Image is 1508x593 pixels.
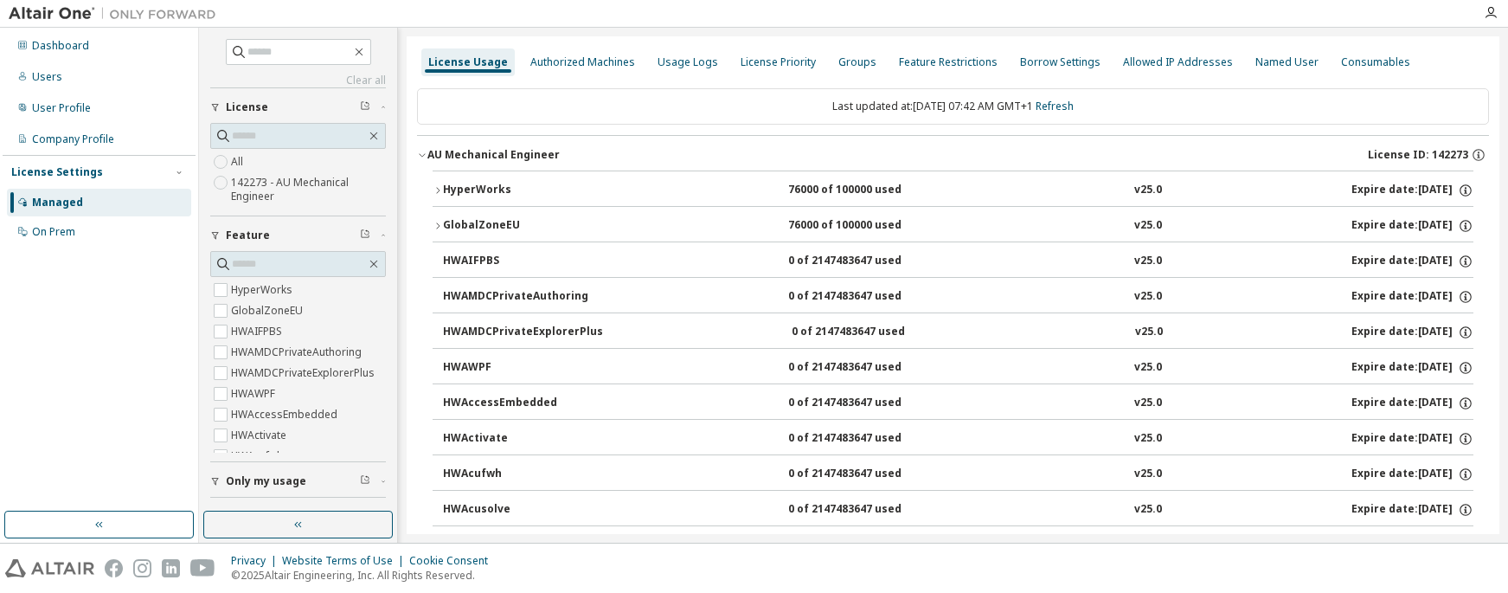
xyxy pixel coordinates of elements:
[226,474,306,488] span: Only my usage
[226,229,270,242] span: Feature
[231,404,341,425] label: HWAccessEmbedded
[899,55,998,69] div: Feature Restrictions
[1351,396,1473,411] div: Expire date: [DATE]
[530,55,635,69] div: Authorized Machines
[1134,467,1162,482] div: v25.0
[1135,325,1163,340] div: v25.0
[788,218,944,234] div: 76000 of 100000 used
[231,446,286,467] label: HWAcufwh
[1134,431,1162,447] div: v25.0
[427,148,560,162] div: AU Mechanical Engineer
[443,455,1473,493] button: HWAcufwh0 of 2147483647 usedv25.0Expire date:[DATE]
[443,526,1473,564] button: HWAcutrace0 of 2147483647 usedv25.0Expire date:[DATE]
[231,425,290,446] label: HWActivate
[231,342,365,363] label: HWAMDCPrivateAuthoring
[433,171,1473,209] button: HyperWorks76000 of 100000 usedv25.0Expire date:[DATE]
[32,70,62,84] div: Users
[443,313,1473,351] button: HWAMDCPrivateExplorerPlus0 of 2147483647 usedv25.0Expire date:[DATE]
[443,183,599,198] div: HyperWorks
[32,225,75,239] div: On Prem
[788,183,944,198] div: 76000 of 100000 used
[105,559,123,577] img: facebook.svg
[1351,254,1473,269] div: Expire date: [DATE]
[443,242,1473,280] button: HWAIFPBS0 of 2147483647 usedv25.0Expire date:[DATE]
[788,396,944,411] div: 0 of 2147483647 used
[231,384,279,404] label: HWAWPF
[1351,325,1473,340] div: Expire date: [DATE]
[443,360,599,376] div: HWAWPF
[1351,431,1473,447] div: Expire date: [DATE]
[838,55,876,69] div: Groups
[443,325,603,340] div: HWAMDCPrivateExplorerPlus
[231,151,247,172] label: All
[210,462,386,500] button: Only my usage
[788,431,944,447] div: 0 of 2147483647 used
[443,349,1473,387] button: HWAWPF0 of 2147483647 usedv25.0Expire date:[DATE]
[658,55,718,69] div: Usage Logs
[443,491,1473,529] button: HWAcusolve0 of 2147483647 usedv25.0Expire date:[DATE]
[788,254,944,269] div: 0 of 2147483647 used
[788,289,944,305] div: 0 of 2147483647 used
[360,229,370,242] span: Clear filter
[1020,55,1101,69] div: Borrow Settings
[210,216,386,255] button: Feature
[231,363,378,384] label: HWAMDCPrivateExplorerPlus
[32,196,83,209] div: Managed
[1351,218,1473,234] div: Expire date: [DATE]
[443,218,599,234] div: GlobalZoneEU
[1134,502,1162,518] div: v25.0
[1134,183,1162,198] div: v25.0
[428,55,508,69] div: License Usage
[1351,289,1473,305] div: Expire date: [DATE]
[417,136,1489,174] button: AU Mechanical EngineerLicense ID: 142273
[788,467,944,482] div: 0 of 2147483647 used
[417,88,1489,125] div: Last updated at: [DATE] 07:42 AM GMT+1
[1351,467,1473,482] div: Expire date: [DATE]
[1351,183,1473,198] div: Expire date: [DATE]
[32,132,114,146] div: Company Profile
[433,207,1473,245] button: GlobalZoneEU76000 of 100000 usedv25.0Expire date:[DATE]
[741,55,816,69] div: License Priority
[162,559,180,577] img: linkedin.svg
[788,360,944,376] div: 0 of 2147483647 used
[282,554,409,568] div: Website Terms of Use
[360,100,370,114] span: Clear filter
[443,396,599,411] div: HWAccessEmbedded
[788,502,944,518] div: 0 of 2147483647 used
[226,100,268,114] span: License
[9,5,225,23] img: Altair One
[1351,360,1473,376] div: Expire date: [DATE]
[133,559,151,577] img: instagram.svg
[210,74,386,87] a: Clear all
[210,88,386,126] button: License
[5,559,94,577] img: altair_logo.svg
[409,554,498,568] div: Cookie Consent
[231,300,306,321] label: GlobalZoneEU
[231,554,282,568] div: Privacy
[1134,396,1162,411] div: v25.0
[443,431,599,447] div: HWActivate
[1134,218,1162,234] div: v25.0
[443,467,599,482] div: HWAcufwh
[190,559,215,577] img: youtube.svg
[1255,55,1319,69] div: Named User
[11,165,103,179] div: License Settings
[231,321,286,342] label: HWAIFPBS
[1351,502,1473,518] div: Expire date: [DATE]
[1123,55,1233,69] div: Allowed IP Addresses
[1134,289,1162,305] div: v25.0
[443,278,1473,316] button: HWAMDCPrivateAuthoring0 of 2147483647 usedv25.0Expire date:[DATE]
[792,325,947,340] div: 0 of 2147483647 used
[443,502,599,518] div: HWAcusolve
[1036,99,1074,113] a: Refresh
[231,280,296,300] label: HyperWorks
[443,384,1473,422] button: HWAccessEmbedded0 of 2147483647 usedv25.0Expire date:[DATE]
[360,474,370,488] span: Clear filter
[1341,55,1410,69] div: Consumables
[1368,148,1468,162] span: License ID: 142273
[443,420,1473,458] button: HWActivate0 of 2147483647 usedv25.0Expire date:[DATE]
[443,289,599,305] div: HWAMDCPrivateAuthoring
[231,568,498,583] p: © 2025 Altair Engineering, Inc. All Rights Reserved.
[443,254,599,269] div: HWAIFPBS
[1134,360,1162,376] div: v25.0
